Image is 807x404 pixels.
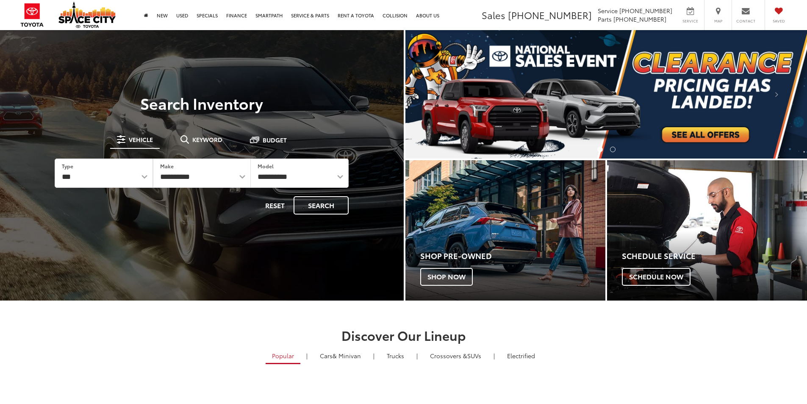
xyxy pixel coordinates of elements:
[420,268,473,286] span: Shop Now
[263,137,287,143] span: Budget
[192,137,222,142] span: Keyword
[62,162,73,170] label: Type
[405,160,605,301] a: Shop Pre-Owned Shop Now
[105,328,702,342] h2: Discover Our Lineup
[160,162,174,170] label: Make
[380,348,410,363] a: Trucks
[597,147,603,152] li: Go to slide number 1.
[258,162,274,170] label: Model
[333,351,361,360] span: & Minivan
[414,351,420,360] li: |
[736,18,755,24] span: Contact
[501,348,541,363] a: Electrified
[681,18,700,24] span: Service
[709,18,727,24] span: Map
[405,160,605,301] div: Toyota
[610,147,616,152] li: Go to slide number 2.
[58,2,116,28] img: Space City Toyota
[769,18,788,24] span: Saved
[420,252,605,260] h4: Shop Pre-Owned
[508,8,592,22] span: [PHONE_NUMBER]
[430,351,467,360] span: Crossovers &
[598,6,618,15] span: Service
[258,196,292,215] button: Reset
[598,15,612,23] span: Parts
[747,47,807,142] button: Click to view next picture.
[304,351,310,360] li: |
[622,252,807,260] h4: Schedule Service
[622,268,691,286] span: Schedule Now
[294,196,349,215] button: Search
[405,47,466,142] button: Click to view previous picture.
[313,348,367,363] a: Cars
[607,160,807,301] div: Toyota
[613,15,666,23] span: [PHONE_NUMBER]
[424,348,488,363] a: SUVs
[36,95,368,111] h3: Search Inventory
[371,351,377,360] li: |
[266,348,300,364] a: Popular
[607,160,807,301] a: Schedule Service Schedule Now
[482,8,505,22] span: Sales
[129,137,153,142] span: Vehicle
[491,351,497,360] li: |
[619,6,672,15] span: [PHONE_NUMBER]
